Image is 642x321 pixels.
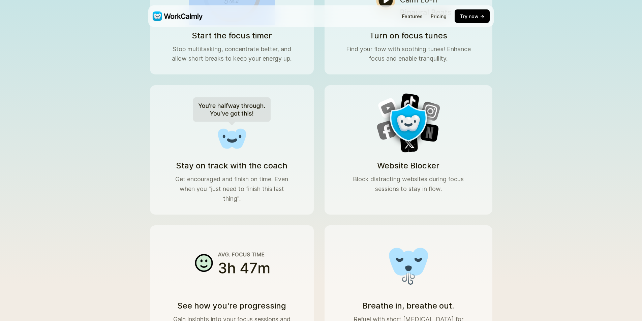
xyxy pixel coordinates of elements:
[346,174,471,194] p: Block distracting websites during focus sessions to stay in flow.
[189,91,275,155] img: Focus coach
[362,301,454,311] h3: Breathe in, breathe out.
[402,13,423,19] a: Features
[189,231,275,295] img: Focus stats
[346,44,471,64] p: Find your flow with soothing tunes! Enhance focus and enable tranquility.
[152,11,203,21] img: WorkCalmly Logo
[192,31,272,40] h3: Start the focus timer
[431,13,447,19] a: Pricing
[377,161,439,170] h3: Website Blocker
[455,9,490,23] button: Try now →
[365,231,452,295] img: Breathing Exercises
[365,91,452,155] img: Website Blocker
[176,161,287,170] h3: Stay on track with the coach
[172,44,292,64] p: Stop multitasking, concentrate better, and allow short breaks to keep your energy up.
[369,31,447,40] h3: Turn on focus tunes
[177,301,286,311] h3: See how you're progressing
[172,174,292,203] p: Get encouraged and finish on time. Even when you "just need to finish this last thing".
